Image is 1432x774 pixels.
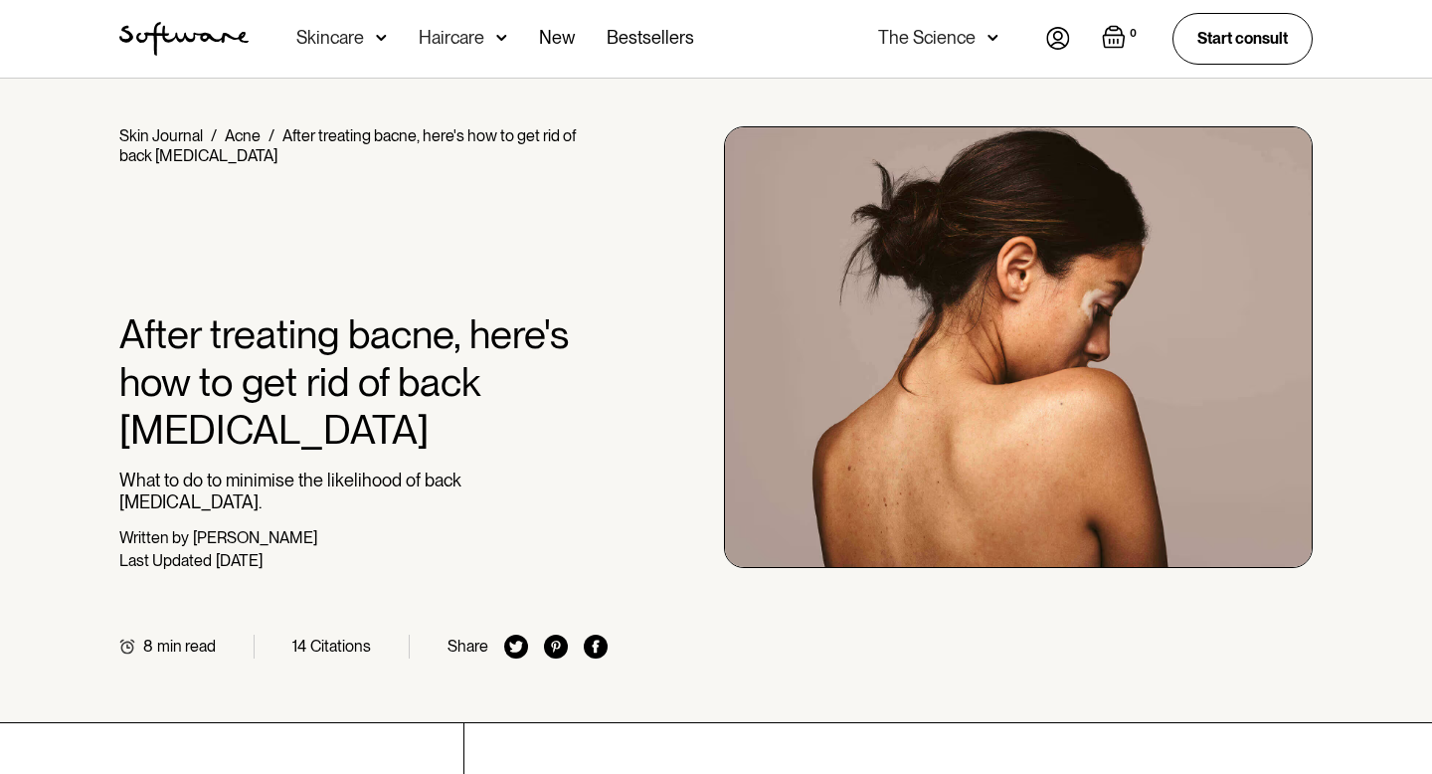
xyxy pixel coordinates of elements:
img: arrow down [376,28,387,48]
img: pinterest icon [544,635,568,659]
div: / [211,126,217,145]
div: Citations [310,637,371,656]
div: 14 [292,637,306,656]
div: After treating bacne, here's how to get rid of back [MEDICAL_DATA] [119,126,576,165]
img: facebook icon [584,635,608,659]
div: Haircare [419,28,484,48]
div: / [268,126,274,145]
div: min read [157,637,216,656]
a: Open empty cart [1102,25,1141,53]
div: The Science [878,28,976,48]
div: [DATE] [216,551,263,570]
div: Skincare [296,28,364,48]
a: Skin Journal [119,126,203,145]
a: Acne [225,126,261,145]
div: Last Updated [119,551,212,570]
div: [PERSON_NAME] [193,528,317,547]
a: home [119,22,249,56]
h1: After treating bacne, here's how to get rid of back [MEDICAL_DATA] [119,310,608,454]
div: Written by [119,528,189,547]
div: Share [447,637,488,656]
div: 8 [143,637,153,656]
img: twitter icon [504,635,528,659]
img: Software Logo [119,22,249,56]
img: arrow down [987,28,998,48]
div: 0 [1126,25,1141,43]
p: What to do to minimise the likelihood of back [MEDICAL_DATA]. [119,470,608,512]
a: Start consult [1172,13,1313,64]
img: arrow down [496,28,507,48]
